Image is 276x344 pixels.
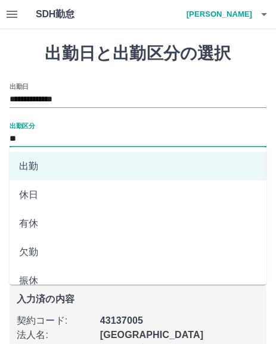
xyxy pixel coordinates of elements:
li: 有休 [10,209,266,238]
b: [GEOGRAPHIC_DATA] [100,330,204,340]
p: 契約コード : [17,314,93,328]
h1: 出勤日と出勤区分の選択 [10,44,266,64]
p: 法人名 : [17,328,93,342]
li: 休日 [10,181,266,209]
p: 入力済の内容 [17,295,259,304]
label: 出勤日 [10,82,29,91]
li: 欠勤 [10,238,266,266]
label: 出勤区分 [10,121,35,130]
b: 43137005 [100,315,143,326]
li: 振休 [10,266,266,295]
li: 出勤 [10,152,266,181]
